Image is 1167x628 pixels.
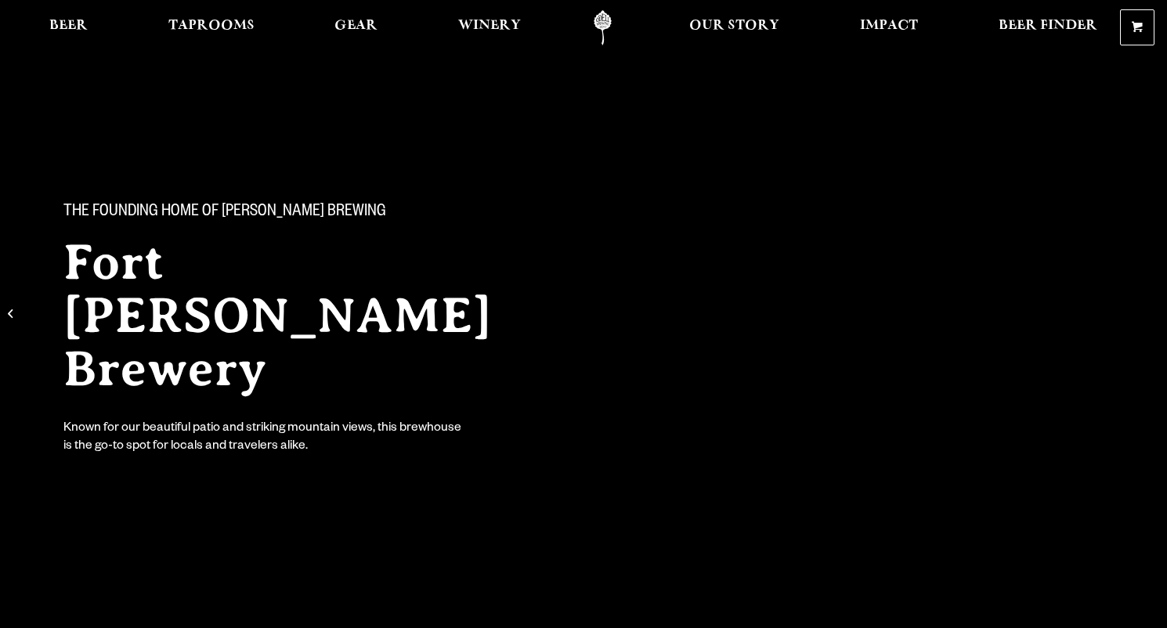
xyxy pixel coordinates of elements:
[63,236,552,395] h2: Fort [PERSON_NAME] Brewery
[49,20,88,32] span: Beer
[850,10,928,45] a: Impact
[448,10,531,45] a: Winery
[458,20,521,32] span: Winery
[168,20,255,32] span: Taprooms
[988,10,1107,45] a: Beer Finder
[158,10,265,45] a: Taprooms
[39,10,98,45] a: Beer
[63,203,386,223] span: The Founding Home of [PERSON_NAME] Brewing
[573,10,632,45] a: Odell Home
[689,20,779,32] span: Our Story
[679,10,789,45] a: Our Story
[334,20,378,32] span: Gear
[324,10,388,45] a: Gear
[999,20,1097,32] span: Beer Finder
[860,20,918,32] span: Impact
[63,420,464,457] div: Known for our beautiful patio and striking mountain views, this brewhouse is the go-to spot for l...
